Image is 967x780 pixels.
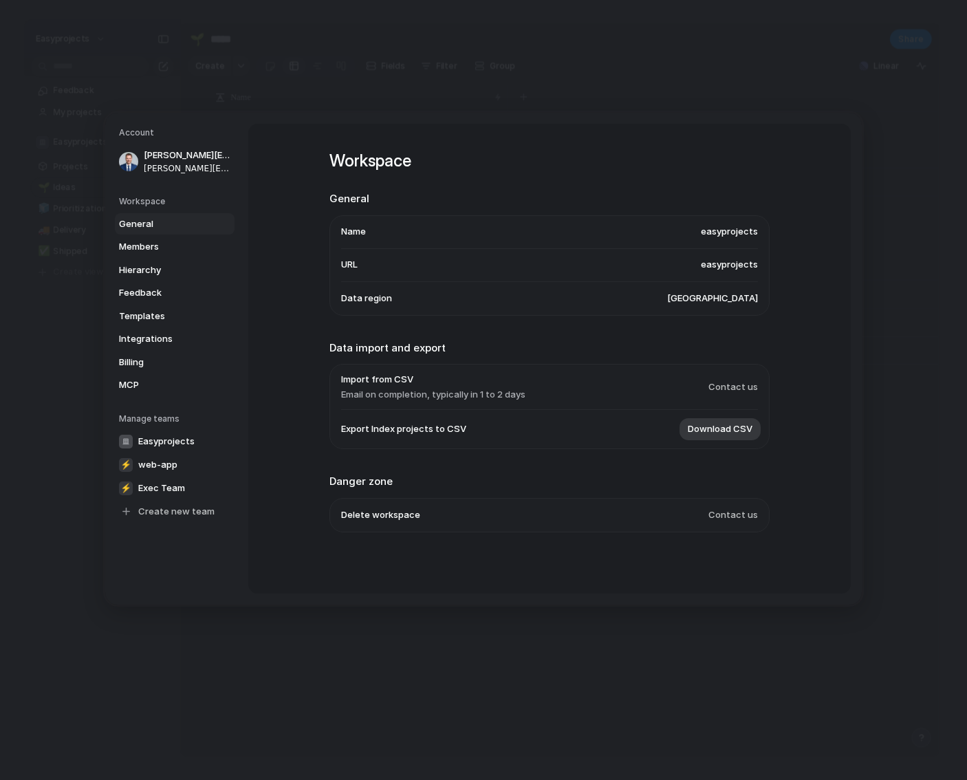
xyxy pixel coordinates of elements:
h5: Manage teams [119,413,235,425]
span: [GEOGRAPHIC_DATA] [667,292,758,305]
span: General [119,217,207,231]
span: Contact us [708,380,758,394]
span: Import from CSV [341,373,525,387]
a: Feedback [115,282,235,304]
a: ⚡web-app [115,454,235,476]
span: [PERSON_NAME][EMAIL_ADDRESS][PERSON_NAME] [144,149,232,162]
a: Members [115,236,235,258]
a: ⚡Exec Team [115,477,235,499]
h2: Danger zone [329,474,770,490]
a: General [115,213,235,235]
a: [PERSON_NAME][EMAIL_ADDRESS][PERSON_NAME][PERSON_NAME][EMAIL_ADDRESS][PERSON_NAME] [115,144,235,179]
span: Members [119,240,207,254]
span: URL [341,258,358,272]
a: Easyprojects [115,431,235,453]
button: Download CSV [680,418,761,440]
span: Data region [341,292,392,305]
h2: General [329,191,770,207]
span: Download CSV [688,422,752,436]
h1: Workspace [329,149,770,173]
a: Hierarchy [115,259,235,281]
div: ⚡ [119,481,133,495]
span: Delete workspace [341,508,420,522]
a: Integrations [115,328,235,350]
div: ⚡ [119,458,133,472]
span: Exec Team [138,481,185,495]
a: Templates [115,305,235,327]
span: [PERSON_NAME][EMAIL_ADDRESS][PERSON_NAME] [144,162,232,175]
span: Billing [119,356,207,369]
a: Billing [115,351,235,373]
span: easyprojects [701,258,758,272]
span: easyprojects [701,225,758,239]
a: MCP [115,374,235,396]
span: Email on completion, typically in 1 to 2 days [341,388,525,402]
span: Integrations [119,332,207,346]
span: Name [341,225,366,239]
span: Hierarchy [119,263,207,277]
span: MCP [119,378,207,392]
span: Templates [119,310,207,323]
span: Feedback [119,286,207,300]
a: Create new team [115,501,235,523]
span: Easyprojects [138,435,195,448]
h5: Workspace [119,195,235,208]
h2: Data import and export [329,340,770,356]
span: Export Index projects to CSV [341,422,466,436]
span: web-app [138,458,177,472]
h5: Account [119,127,235,139]
span: Create new team [138,505,215,519]
span: Contact us [708,508,758,522]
